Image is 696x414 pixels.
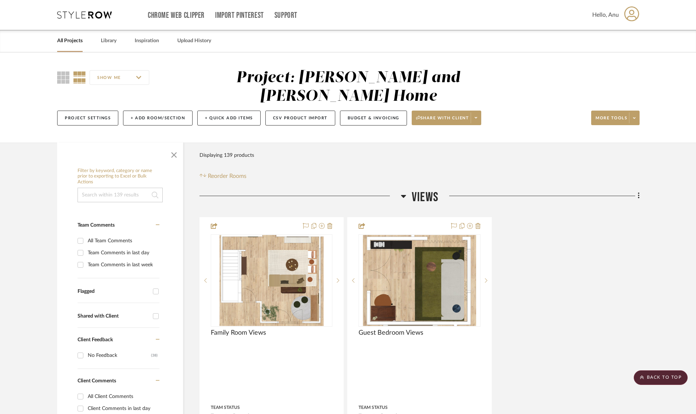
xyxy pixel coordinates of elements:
button: CSV Product Import [265,111,335,126]
span: Client Feedback [78,337,113,342]
button: + Quick Add Items [197,111,261,126]
span: Team Comments [78,223,115,228]
span: Client Comments [78,378,116,383]
a: All Projects [57,36,83,46]
span: Hello, Anu [592,11,619,19]
scroll-to-top-button: BACK TO TOP [634,370,688,385]
a: Chrome Web Clipper [148,12,205,19]
button: Close [167,146,181,161]
button: Project Settings [57,111,118,126]
div: Project: [PERSON_NAME] and [PERSON_NAME] Home [236,70,460,104]
button: More tools [591,111,640,125]
div: All Client Comments [88,391,158,402]
div: Shared with Client [78,313,149,319]
a: Upload History [177,36,211,46]
button: Reorder Rooms [199,172,246,180]
h6: Filter by keyword, category or name prior to exporting to Excel or Bulk Actions [78,168,163,185]
span: Views [412,190,438,205]
a: Import Pinterest [215,12,264,19]
button: + Add Room/Section [123,111,193,126]
div: Displaying 139 products [199,148,254,163]
button: Share with client [412,111,482,125]
a: Support [274,12,297,19]
span: Share with client [416,115,469,126]
div: (38) [151,350,158,361]
div: Team Comments in last day [88,247,158,259]
img: Family Room Views [220,235,324,326]
span: More tools [596,115,627,126]
div: Team Status [211,404,240,411]
div: Flagged [78,288,149,295]
span: Guest Bedroom Views [359,329,423,337]
div: Team Comments in last week [88,259,158,271]
input: Search within 139 results [78,188,163,202]
button: Budget & Invoicing [340,111,407,126]
span: Reorder Rooms [208,172,246,180]
div: All Team Comments [88,235,158,247]
div: No Feedback [88,350,151,361]
img: Guest Bedroom Views [363,235,476,326]
div: Team Status [359,404,388,411]
span: Family Room Views [211,329,266,337]
a: Library [101,36,116,46]
a: Inspiration [135,36,159,46]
